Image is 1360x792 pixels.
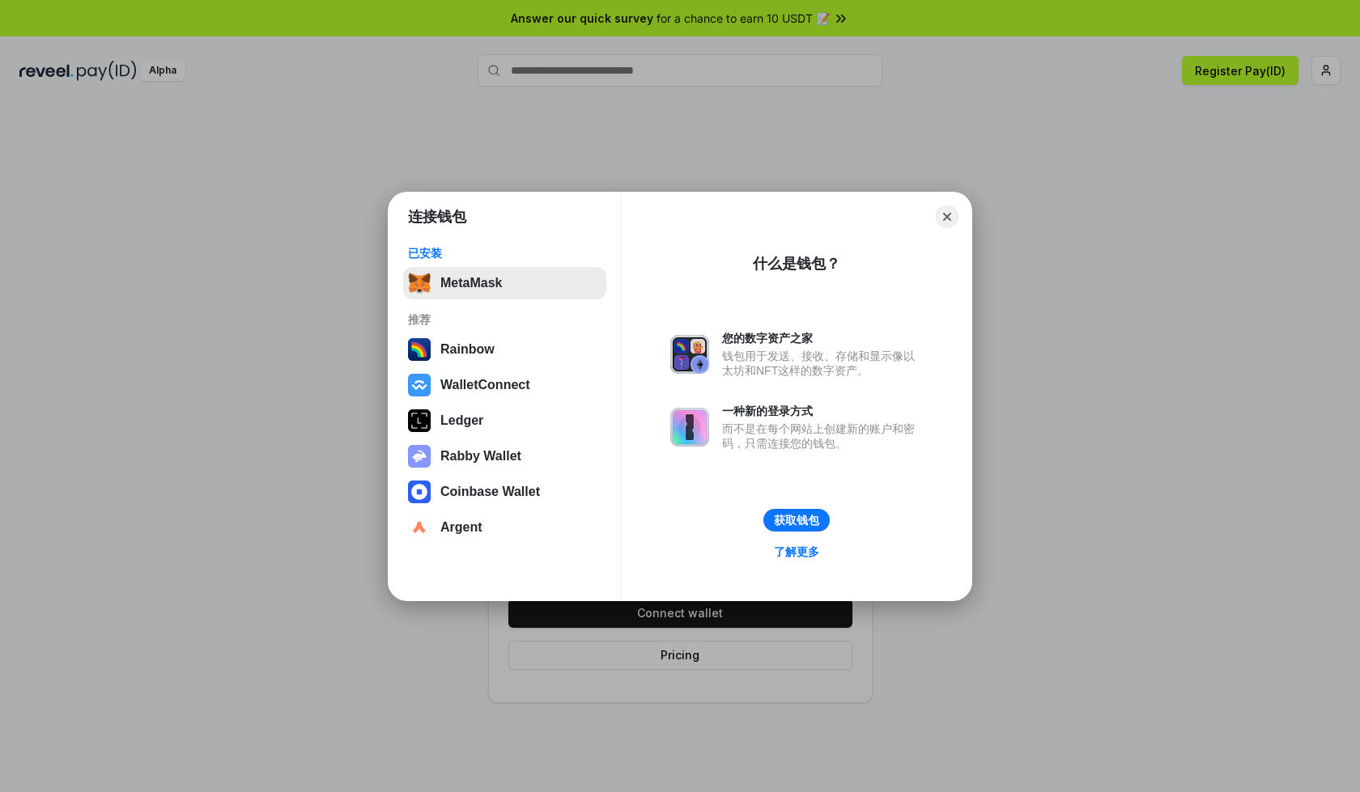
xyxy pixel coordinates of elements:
[440,520,482,535] div: Argent
[403,476,606,508] button: Coinbase Wallet
[753,254,840,273] div: 什么是钱包？
[403,511,606,544] button: Argent
[440,413,483,428] div: Ledger
[408,445,431,468] img: svg+xml,%3Csvg%20xmlns%3D%22http%3A%2F%2Fwww.w3.org%2F2000%2Fsvg%22%20fill%3D%22none%22%20viewBox...
[440,449,521,464] div: Rabby Wallet
[408,516,431,539] img: svg+xml,%3Csvg%20width%3D%2228%22%20height%3D%2228%22%20viewBox%3D%220%200%2028%2028%22%20fill%3D...
[403,440,606,472] button: Rabby Wallet
[764,541,829,562] a: 了解更多
[408,246,601,260] div: 已安装
[670,335,709,374] img: svg+xml,%3Csvg%20xmlns%3D%22http%3A%2F%2Fwww.w3.org%2F2000%2Fsvg%22%20fill%3D%22none%22%20viewBox...
[774,544,819,559] div: 了解更多
[440,342,495,357] div: Rainbow
[408,272,431,294] img: svg+xml,%3Csvg%20fill%3D%22none%22%20height%3D%2233%22%20viewBox%3D%220%200%2035%2033%22%20width%...
[722,349,923,378] div: 钱包用于发送、接收、存储和显示像以太坊和NFT这样的数字资产。
[403,333,606,366] button: Rainbow
[403,267,606,299] button: MetaMask
[722,331,923,345] div: 您的数字资产之家
[403,404,606,437] button: Ledger
[408,481,431,503] img: svg+xml,%3Csvg%20width%3D%2228%22%20height%3D%2228%22%20viewBox%3D%220%200%2028%2028%22%20fill%3D...
[408,374,431,396] img: svg+xml,%3Csvg%20width%3D%2228%22%20height%3D%2228%22%20viewBox%3D%220%200%2028%2028%22%20fill%3D...
[774,513,819,527] div: 获取钱包
[408,207,466,227] h1: 连接钱包
[936,205,958,228] button: Close
[408,338,431,361] img: svg+xml,%3Csvg%20width%3D%22120%22%20height%3D%22120%22%20viewBox%3D%220%200%20120%20120%22%20fil...
[408,312,601,327] div: 推荐
[408,409,431,432] img: svg+xml,%3Csvg%20xmlns%3D%22http%3A%2F%2Fwww.w3.org%2F2000%2Fsvg%22%20width%3D%2228%22%20height%3...
[722,404,923,418] div: 一种新的登录方式
[763,509,830,532] button: 获取钱包
[440,378,530,392] div: WalletConnect
[440,276,502,290] div: MetaMask
[670,408,709,447] img: svg+xml,%3Csvg%20xmlns%3D%22http%3A%2F%2Fwww.w3.org%2F2000%2Fsvg%22%20fill%3D%22none%22%20viewBox...
[403,369,606,401] button: WalletConnect
[440,485,540,499] div: Coinbase Wallet
[722,421,923,451] div: 而不是在每个网站上创建新的账户和密码，只需连接您的钱包。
